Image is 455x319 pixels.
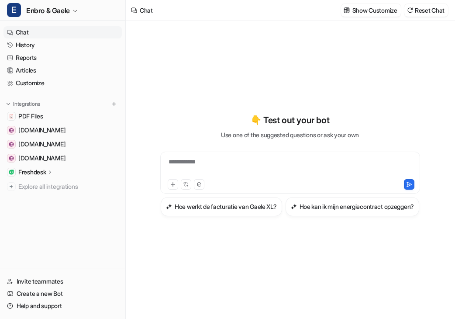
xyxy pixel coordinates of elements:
p: Freshdesk [18,168,46,177]
button: Show Customize [341,4,401,17]
img: Freshdesk [9,170,14,175]
p: 👇 Test out your bot [251,114,329,127]
span: PDF Files [18,112,43,121]
span: [DOMAIN_NAME] [18,126,65,135]
img: Hoe kan ik mijn energiecontract opzeggen? [291,203,297,210]
a: History [3,39,122,51]
a: Chat [3,26,122,38]
a: Create a new Bot [3,288,122,300]
span: [DOMAIN_NAME] [18,154,65,163]
img: www.gaele.be [9,128,14,133]
p: Use one of the suggested questions or ask your own [221,130,359,139]
h3: Hoe kan ik mijn energiecontract opzeggen? [300,202,414,211]
button: Reset Chat [404,4,448,17]
img: reset [407,7,413,14]
a: PDF FilesPDF Files [3,110,122,122]
a: Articles [3,64,122,76]
a: Invite teammates [3,275,122,288]
button: Hoe werkt de facturatie van Gaele XL?Hoe werkt de facturatie van Gaele XL? [161,197,282,216]
span: [DOMAIN_NAME] [18,140,65,149]
img: expand menu [5,101,11,107]
div: Chat [140,6,153,15]
a: www.enbro.com[DOMAIN_NAME] [3,138,122,150]
h3: Hoe werkt de facturatie van Gaele XL? [175,202,277,211]
span: Enbro & Gaele [26,4,70,17]
span: E [7,3,21,17]
a: Explore all integrations [3,180,122,193]
img: customize [344,7,350,14]
button: Hoe kan ik mijn energiecontract opzeggen?Hoe kan ik mijn energiecontract opzeggen? [286,197,420,216]
button: Integrations [3,100,43,108]
img: enbro-my.sharepoint.com [9,156,14,161]
a: Help and support [3,300,122,312]
img: www.enbro.com [9,142,14,147]
a: Reports [3,52,122,64]
span: Explore all integrations [18,180,118,194]
p: Integrations [13,101,40,107]
img: explore all integrations [7,182,16,191]
img: Hoe werkt de facturatie van Gaele XL? [166,203,172,210]
p: Show Customize [352,6,397,15]
img: PDF Files [9,114,14,119]
a: Customize [3,77,122,89]
a: www.gaele.be[DOMAIN_NAME] [3,124,122,136]
a: enbro-my.sharepoint.com[DOMAIN_NAME] [3,152,122,164]
img: menu_add.svg [111,101,117,107]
